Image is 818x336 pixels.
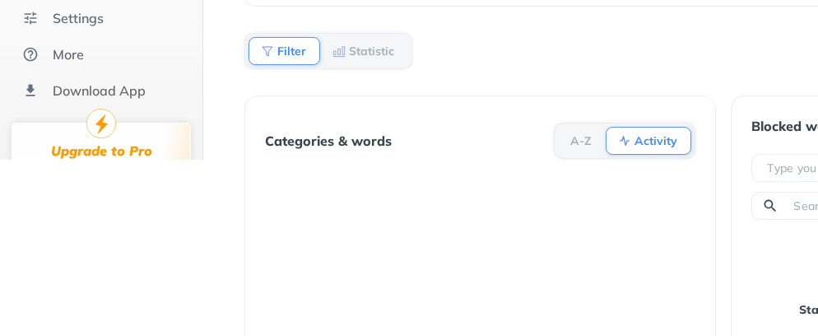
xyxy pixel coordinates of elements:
b: A-Z [570,136,592,146]
img: Filter [261,44,274,58]
img: download-app.svg [22,82,39,99]
div: Categories & words [265,133,392,148]
div: Upgrade to Pro [51,143,152,159]
img: settings.svg [22,10,39,26]
img: Activity [618,134,631,147]
b: Filter [277,46,306,56]
b: Activity [634,136,677,146]
img: about.svg [22,46,39,63]
div: Settings [53,10,104,26]
div: More [53,46,84,63]
div: Download App [53,82,146,99]
img: upgrade-to-pro.svg [86,109,116,138]
img: Statistic [332,44,346,58]
b: Statistic [349,46,394,56]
